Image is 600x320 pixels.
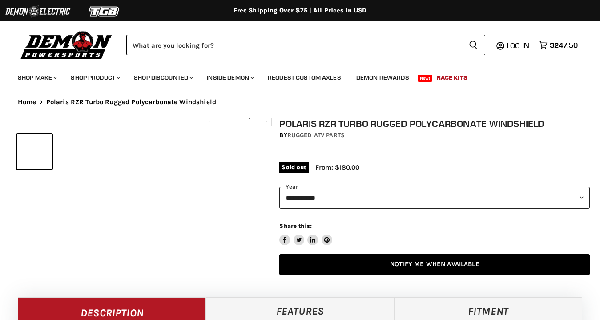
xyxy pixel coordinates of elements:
[126,35,462,55] input: Search
[213,112,262,119] span: Click to expand
[279,223,311,229] span: Share this:
[4,3,71,20] img: Demon Electric Logo 2
[279,187,590,209] select: year
[279,254,590,275] a: Notify Me When Available
[200,69,259,87] a: Inside Demon
[11,69,62,87] a: Shop Make
[18,98,36,106] a: Home
[507,41,529,50] span: Log in
[11,65,576,87] ul: Main menu
[261,69,348,87] a: Request Custom Axles
[350,69,416,87] a: Demon Rewards
[127,69,198,87] a: Shop Discounted
[418,75,433,82] span: New!
[279,130,590,140] div: by
[279,222,332,246] aside: Share this:
[64,69,125,87] a: Shop Product
[315,163,359,171] span: From: $180.00
[503,41,535,49] a: Log in
[18,29,115,61] img: Demon Powersports
[17,134,52,169] button: IMAGE thumbnail
[430,69,474,87] a: Race Kits
[535,39,582,52] a: $247.50
[71,3,138,20] img: TGB Logo 2
[279,162,308,172] span: Sold out
[46,98,216,106] span: Polaris RZR Turbo Rugged Polycarbonate Windshield
[287,131,345,139] a: Rugged ATV Parts
[462,35,485,55] button: Search
[279,118,590,129] h1: Polaris RZR Turbo Rugged Polycarbonate Windshield
[550,41,578,49] span: $247.50
[126,35,485,55] form: Product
